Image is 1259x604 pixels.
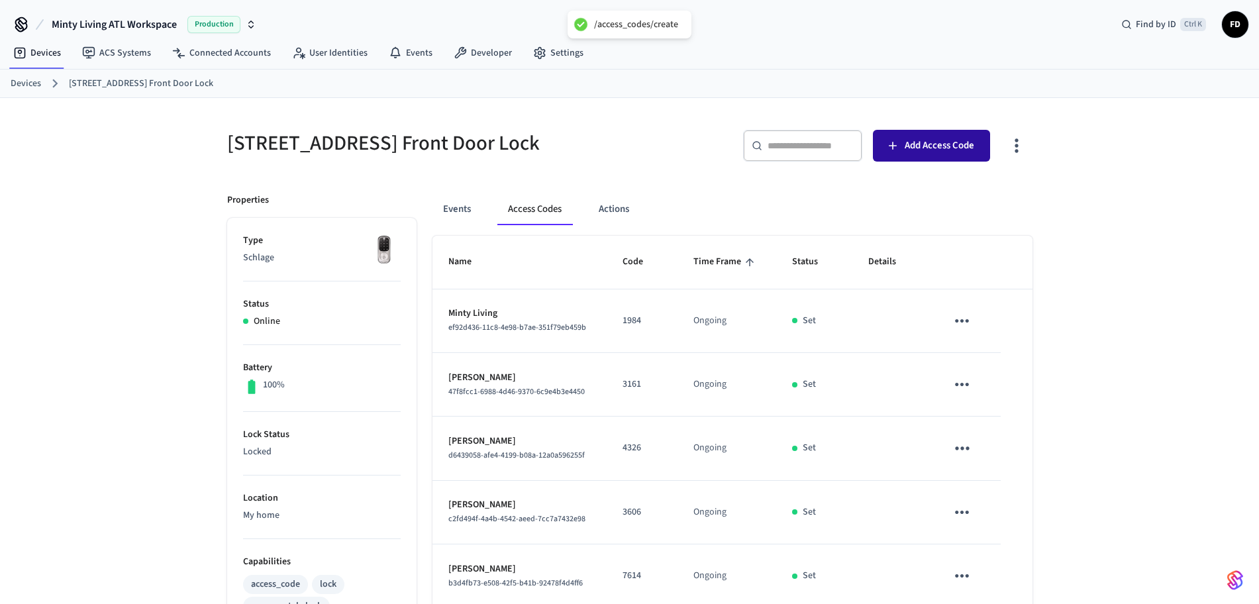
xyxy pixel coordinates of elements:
span: c2fd494f-4a4b-4542-aeed-7cc7a7432e98 [448,513,585,525]
p: Set [803,314,816,328]
span: Details [868,252,913,272]
span: Find by ID [1136,18,1176,31]
a: [STREET_ADDRESS] Front Door Lock [69,77,213,91]
h5: [STREET_ADDRESS] Front Door Lock [227,130,622,157]
img: Yale Assure Touchscreen Wifi Smart Lock, Satin Nickel, Front [368,234,401,267]
p: 100% [263,378,285,392]
p: Online [254,315,280,328]
p: Status [243,297,401,311]
span: Production [187,16,240,33]
img: SeamLogoGradient.69752ec5.svg [1227,570,1243,591]
div: lock [320,578,336,591]
span: Minty Living ATL Workspace [52,17,177,32]
a: Settings [523,41,594,65]
div: ant example [432,193,1032,225]
p: 4326 [623,441,662,455]
p: Set [803,505,816,519]
a: ACS Systems [72,41,162,65]
span: Code [623,252,660,272]
p: 7614 [623,569,662,583]
td: Ongoing [678,417,776,480]
td: Ongoing [678,481,776,544]
p: [PERSON_NAME] [448,371,591,385]
p: Set [803,377,816,391]
p: 3606 [623,505,662,519]
span: d6439058-afe4-4199-b08a-12a0a596255f [448,450,585,461]
p: Properties [227,193,269,207]
span: b3d4fb73-e508-42f5-b41b-92478f4d4ff6 [448,578,583,589]
p: [PERSON_NAME] [448,434,591,448]
span: Add Access Code [905,137,974,154]
div: access_code [251,578,300,591]
a: Devices [3,41,72,65]
p: Type [243,234,401,248]
span: Ctrl K [1180,18,1206,31]
p: 1984 [623,314,662,328]
td: Ongoing [678,289,776,353]
button: FD [1222,11,1248,38]
p: [PERSON_NAME] [448,562,591,576]
p: Minty Living [448,307,591,321]
p: Locked [243,445,401,459]
a: Devices [11,77,41,91]
p: My home [243,509,401,523]
span: 47f8fcc1-6988-4d46-9370-6c9e4b3e4450 [448,386,585,397]
p: Capabilities [243,555,401,569]
button: Access Codes [497,193,572,225]
button: Events [432,193,481,225]
p: Set [803,569,816,583]
div: Find by IDCtrl K [1111,13,1217,36]
a: User Identities [281,41,378,65]
span: Time Frame [693,252,758,272]
div: /access_codes/create [594,19,678,30]
a: Events [378,41,443,65]
p: Location [243,491,401,505]
p: Schlage [243,251,401,265]
span: Status [792,252,835,272]
p: Battery [243,361,401,375]
p: Lock Status [243,428,401,442]
a: Connected Accounts [162,41,281,65]
span: Name [448,252,489,272]
button: Actions [588,193,640,225]
button: Add Access Code [873,130,990,162]
p: 3161 [623,377,662,391]
p: [PERSON_NAME] [448,498,591,512]
a: Developer [443,41,523,65]
span: ef92d436-11c8-4e98-b7ae-351f79eb459b [448,322,586,333]
td: Ongoing [678,353,776,417]
span: FD [1223,13,1247,36]
p: Set [803,441,816,455]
